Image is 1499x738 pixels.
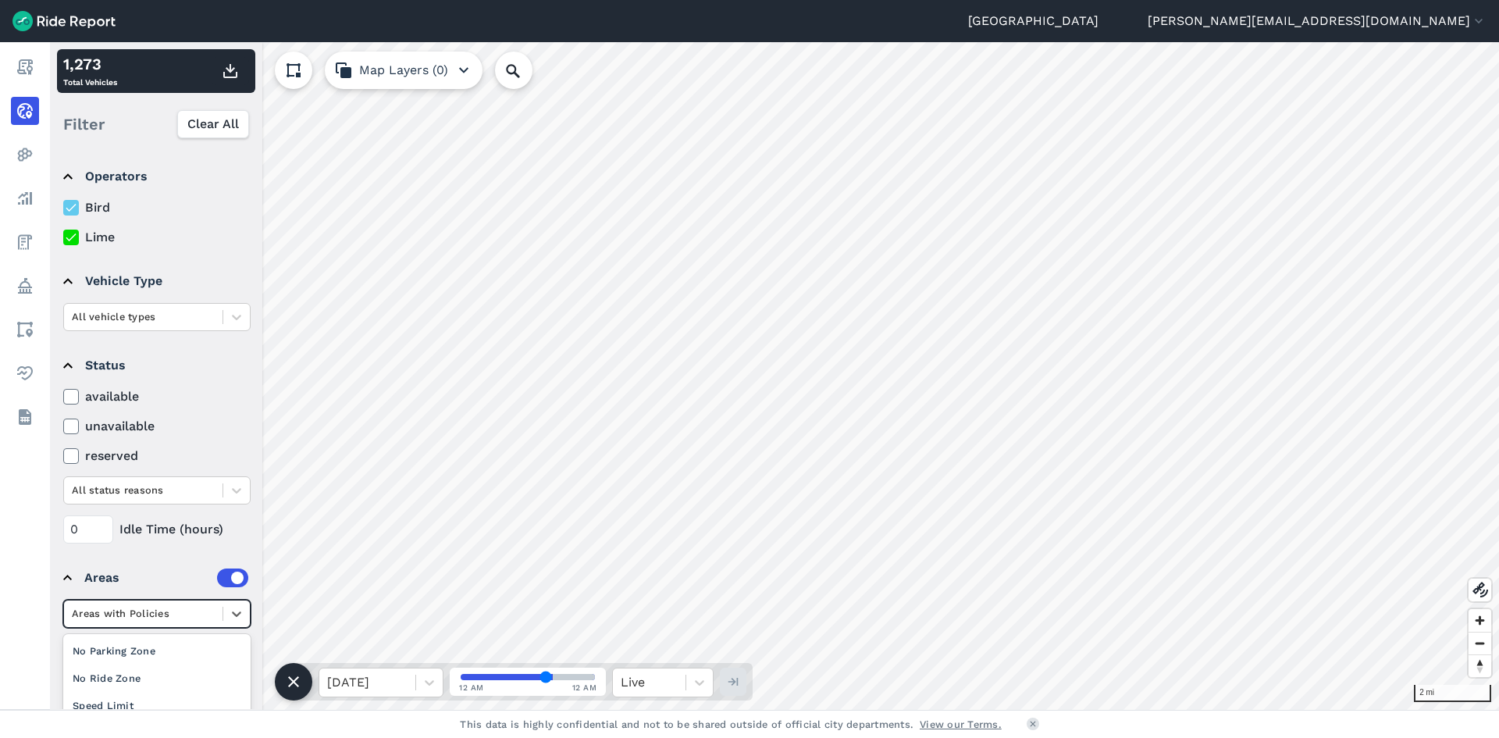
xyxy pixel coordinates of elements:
[63,52,117,90] div: Total Vehicles
[63,637,251,665] div: No Parking Zone
[325,52,482,89] button: Map Layers (0)
[11,97,39,125] a: Realtime
[572,682,597,693] span: 12 AM
[1148,12,1487,30] button: [PERSON_NAME][EMAIL_ADDRESS][DOMAIN_NAME]
[63,155,248,198] summary: Operators
[63,52,117,76] div: 1,273
[1469,609,1491,632] button: Zoom in
[187,115,239,134] span: Clear All
[11,403,39,431] a: Datasets
[84,569,248,587] div: Areas
[63,417,251,436] label: unavailable
[63,228,251,247] label: Lime
[63,387,251,406] label: available
[63,447,251,465] label: reserved
[1469,654,1491,677] button: Reset bearing to north
[968,12,1098,30] a: [GEOGRAPHIC_DATA]
[11,53,39,81] a: Report
[1414,685,1491,702] div: 2 mi
[11,316,39,344] a: Areas
[459,682,484,693] span: 12 AM
[1469,632,1491,654] button: Zoom out
[63,692,251,719] div: Speed Limit
[63,344,248,387] summary: Status
[495,52,557,89] input: Search Location or Vehicles
[63,556,248,600] summary: Areas
[11,141,39,169] a: Heatmaps
[11,184,39,212] a: Analyze
[11,228,39,256] a: Fees
[12,11,116,31] img: Ride Report
[920,717,1002,732] a: View our Terms.
[177,110,249,138] button: Clear All
[63,198,251,217] label: Bird
[57,100,255,148] div: Filter
[63,259,248,303] summary: Vehicle Type
[63,665,251,692] div: No Ride Zone
[50,42,1499,710] canvas: Map
[11,272,39,300] a: Policy
[11,359,39,387] a: Health
[63,515,251,544] div: Idle Time (hours)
